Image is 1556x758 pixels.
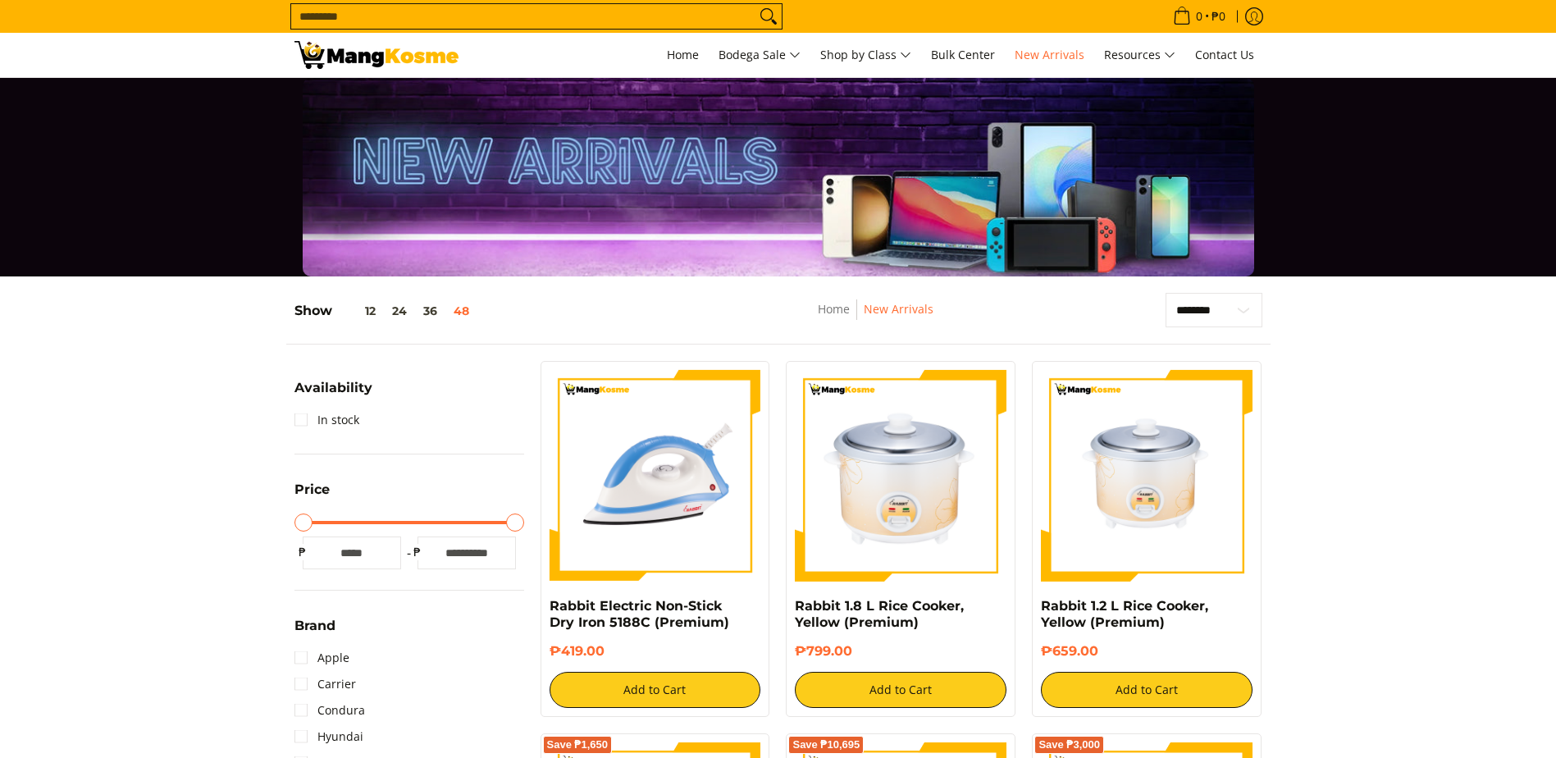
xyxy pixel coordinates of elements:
img: New Arrivals: Fresh Release from The Premium Brands l Mang Kosme [294,41,459,69]
span: Availability [294,381,372,395]
a: Carrier [294,671,356,697]
a: Rabbit 1.8 L Rice Cooker, Yellow (Premium) [795,598,964,630]
span: ₱ [294,544,311,560]
button: Add to Cart [1041,672,1253,708]
nav: Breadcrumbs [708,299,1043,336]
a: Hyundai [294,724,363,750]
h6: ₱799.00 [795,643,1006,660]
a: Home [818,301,850,317]
span: Price [294,483,330,496]
button: 48 [445,304,477,317]
a: In stock [294,407,359,433]
span: Resources [1104,45,1175,66]
button: 24 [384,304,415,317]
span: 0 [1193,11,1205,22]
span: • [1168,7,1230,25]
span: Shop by Class [820,45,911,66]
img: rabbit-1.2-liter-rice-cooker-yellow-full-view-mang-kosme [1041,370,1253,582]
button: Add to Cart [795,672,1006,708]
span: Home [667,47,699,62]
a: Shop by Class [812,33,919,77]
a: Rabbit 1.2 L Rice Cooker, Yellow (Premium) [1041,598,1208,630]
summary: Open [294,619,335,645]
a: Condura [294,697,365,724]
a: New Arrivals [864,301,933,317]
h5: Show [294,303,477,319]
span: Save ₱1,650 [547,740,609,750]
span: New Arrivals [1015,47,1084,62]
span: Brand [294,619,335,632]
span: ₱ [409,544,426,560]
a: Apple [294,645,349,671]
button: 36 [415,304,445,317]
span: ₱0 [1209,11,1228,22]
a: Bodega Sale [710,33,809,77]
img: https://mangkosme.com/products/rabbit-1-8-l-rice-cooker-yellow-class-a [795,370,1006,582]
a: Bulk Center [923,33,1003,77]
summary: Open [294,381,372,407]
a: Rabbit Electric Non-Stick Dry Iron 5188C (Premium) [550,598,729,630]
img: https://mangkosme.com/products/rabbit-electric-non-stick-dry-iron-5188c-class-a [550,370,761,582]
span: Save ₱10,695 [792,740,860,750]
button: Search [755,4,782,29]
h6: ₱419.00 [550,643,761,660]
a: Home [659,33,707,77]
button: 12 [332,304,384,317]
summary: Open [294,483,330,509]
span: Contact Us [1195,47,1254,62]
span: Bulk Center [931,47,995,62]
a: New Arrivals [1006,33,1093,77]
nav: Main Menu [475,33,1262,77]
span: Bodega Sale [719,45,801,66]
h6: ₱659.00 [1041,643,1253,660]
span: Save ₱3,000 [1038,740,1100,750]
button: Add to Cart [550,672,761,708]
a: Contact Us [1187,33,1262,77]
a: Resources [1096,33,1184,77]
